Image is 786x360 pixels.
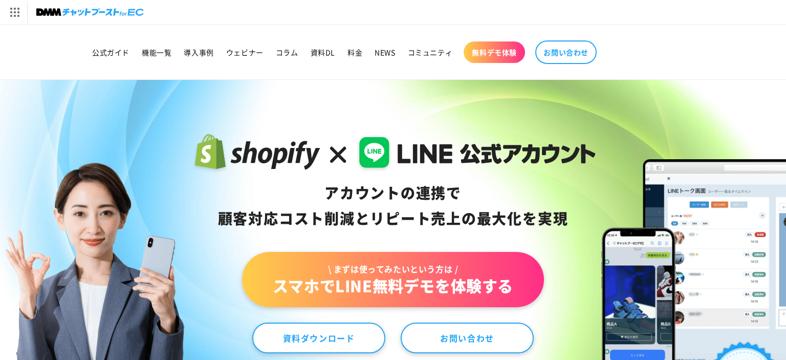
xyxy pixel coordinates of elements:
a: 機能一覧 [136,41,178,63]
img: チャットブーストforEC [36,5,144,19]
span: 無料デモ体験 [472,48,517,57]
span: 資料DL [311,48,335,57]
a: ウェビナー [220,41,270,63]
span: NEWS [375,48,395,57]
span: 公式ガイド [92,48,129,57]
a: NEWS [368,41,401,63]
a: 料金 [341,41,368,63]
a: 導入事例 [178,41,220,63]
span: ウェビナー [226,48,264,57]
span: 機能一覧 [142,48,171,57]
a: 資料DL [304,41,341,63]
span: コラム [276,48,298,57]
span: 料金 [347,48,362,57]
a: 無料デモ体験 [464,41,525,63]
a: お問い合わせ [401,323,534,353]
span: コミュニティ [408,48,453,57]
span: \ まずは使ってみたいという方は / [273,263,513,274]
span: お問い合わせ [543,48,588,57]
a: コミュニティ [402,41,459,63]
a: コラム [270,41,304,63]
a: 資料ダウンロード [252,323,385,353]
a: \ まずは使ってみたいという方は /スマホでLINE無料デモを体験する [242,252,544,307]
a: お問い合わせ [535,40,597,64]
a: 公式ガイド [86,41,136,63]
div: アカウントの連携で 顧客対応コスト削減と リピート売上の 最大化を実現 [190,180,596,231]
span: 導入事例 [184,48,213,57]
img: サービス [2,2,27,23]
